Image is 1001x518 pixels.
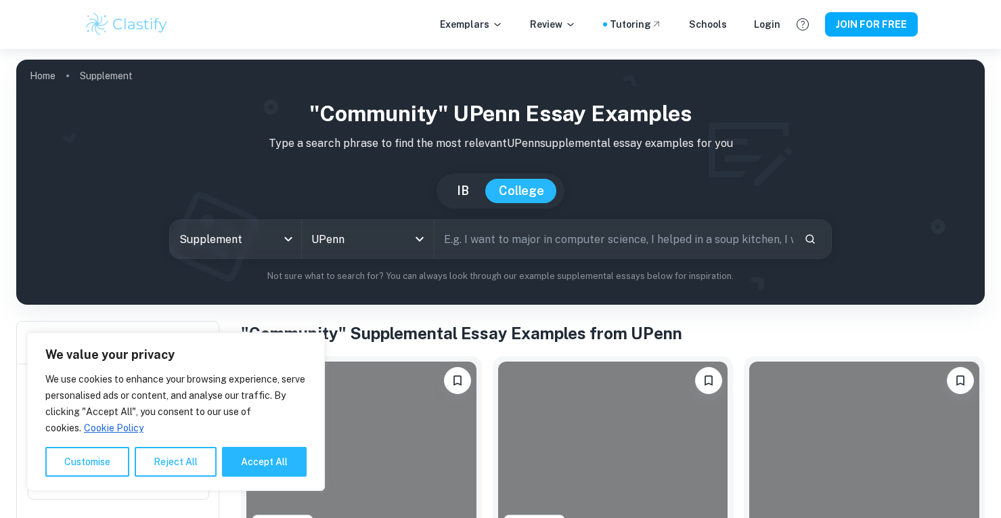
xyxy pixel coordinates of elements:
[16,60,985,305] img: profile cover
[444,367,471,394] button: Please log in to bookmark exemplars
[80,68,133,83] p: Supplement
[435,220,793,258] input: E.g. I want to major in computer science, I helped in a soup kitchen, I want to join the debate t...
[610,17,662,32] a: Tutoring
[695,367,722,394] button: Please log in to bookmark exemplars
[170,220,301,258] div: Supplement
[485,179,558,203] button: College
[241,321,985,345] h1: "Community" Supplemental Essay Examples from UPenn
[45,347,307,363] p: We value your privacy
[440,17,503,32] p: Exemplars
[83,422,144,434] a: Cookie Policy
[410,230,429,249] button: Open
[27,332,325,491] div: We value your privacy
[27,135,974,152] p: Type a search phrase to find the most relevant UPenn supplemental essay examples for you
[530,17,576,32] p: Review
[222,447,307,477] button: Accept All
[45,447,129,477] button: Customise
[135,447,217,477] button: Reject All
[443,179,483,203] button: IB
[754,17,780,32] a: Login
[27,269,974,283] p: Not sure what to search for? You can always look through our example supplemental essays below fo...
[27,98,974,130] h1: "Community" UPenn Essay Examples
[689,17,727,32] a: Schools
[799,228,822,251] button: Search
[791,13,814,36] button: Help and Feedback
[825,12,918,37] button: JOIN FOR FREE
[30,66,55,85] a: Home
[45,371,307,436] p: We use cookies to enhance your browsing experience, serve personalised ads or content, and analys...
[84,11,170,38] img: Clastify logo
[947,367,974,394] button: Please log in to bookmark exemplars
